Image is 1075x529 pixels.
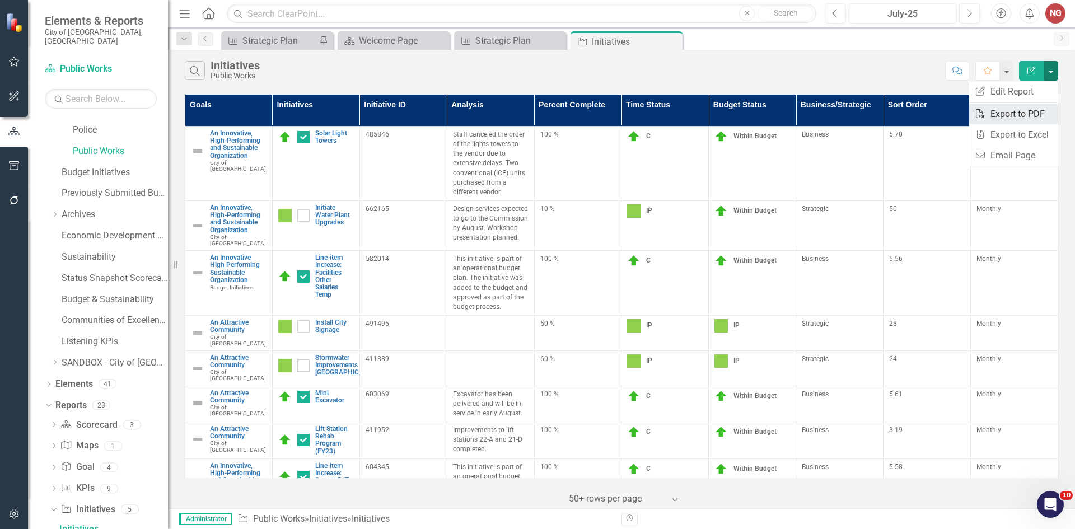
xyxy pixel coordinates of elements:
[210,404,266,416] span: City of [GEOGRAPHIC_DATA]
[971,251,1058,316] td: Double-Click to Edit
[1045,3,1065,24] button: NG
[889,255,903,263] span: 5.56
[802,255,829,263] span: Business
[210,354,267,369] a: An Attractive Community
[976,354,1052,364] div: Monthly
[733,465,777,472] span: Within Budget
[709,350,796,386] td: Double-Click to Edit
[621,350,709,386] td: Double-Click to Edit
[802,205,829,213] span: Strategic
[627,204,641,218] img: IP
[540,425,616,435] div: 100 %
[709,386,796,422] td: Double-Click to Edit
[210,319,267,334] a: An Attractive Community
[714,462,728,476] img: Within Budget
[272,350,359,386] td: Double-Click to Edit Right Click for Context Menu
[889,320,897,327] span: 28
[802,426,829,434] span: Business
[315,425,354,455] a: Lift Station Rehab Program (FY23)
[447,386,534,422] td: Double-Click to Edit
[714,130,728,143] img: Within Budget
[62,251,168,264] a: Sustainability
[646,465,651,472] span: C
[62,314,168,327] a: Communities of Excellence
[758,6,814,21] button: Search
[315,354,380,377] a: Stormwater Improvements in [GEOGRAPHIC_DATA]
[534,350,621,386] td: Double-Click to Edit
[366,390,441,399] div: 603069
[60,419,117,432] a: Scorecard
[853,7,952,21] div: July-25
[191,219,204,232] img: Not Defined
[210,204,267,234] a: An Innovative, High-Performing and Sustainable Organization
[709,251,796,316] td: Double-Click to Edit
[100,484,118,493] div: 9
[278,130,292,144] img: C
[796,127,884,201] td: Double-Click to Edit
[976,254,1052,264] div: Monthly
[315,130,354,144] a: Solar Light Towers
[62,272,168,285] a: Status Snapshot Scorecard
[6,12,25,32] img: ClearPoint Strategy
[278,209,292,222] img: IP
[191,396,204,410] img: Not Defined
[62,335,168,348] a: Listening KPIs
[272,422,359,458] td: Double-Click to Edit Right Click for Context Menu
[45,14,157,27] span: Elements & Reports
[60,461,94,474] a: Goal
[796,315,884,350] td: Double-Click to Edit
[889,205,897,213] span: 50
[315,254,354,298] a: Line-item Increase: Facilities Other Salaries Temp
[971,386,1058,422] td: Double-Click to Edit
[210,334,266,346] span: City of [GEOGRAPHIC_DATA]
[315,462,354,492] a: Line-Item Increase: Streets P/T Salaries
[733,428,777,436] span: Within Budget
[884,251,971,316] td: Double-Click to Edit
[352,513,390,524] div: Initiatives
[191,266,204,279] img: Not Defined
[534,458,621,523] td: Double-Click to Edit
[272,127,359,201] td: Double-Click to Edit Right Click for Context Menu
[73,145,168,158] a: Public Works
[540,354,616,364] div: 60 %
[60,503,115,516] a: Initiatives
[592,35,680,49] div: Initiatives
[210,254,267,284] a: An Innovative High Performing Sustainable Organization
[884,350,971,386] td: Double-Click to Edit
[366,354,441,364] div: 411889
[185,386,273,422] td: Double-Click to Edit Right Click for Context Menu
[104,441,122,451] div: 1
[540,319,616,329] div: 50 %
[366,319,441,329] div: 491495
[849,3,956,24] button: July-25
[709,127,796,201] td: Double-Click to Edit
[733,132,777,140] span: Within Budget
[191,477,204,490] img: Not Defined
[62,187,168,200] a: Previously Submitted Budget Initiatives
[802,130,829,138] span: Business
[73,124,168,137] a: Police
[540,390,616,399] div: 100 %
[540,204,616,214] div: 10 %
[447,251,534,316] td: Double-Click to Edit
[272,251,359,316] td: Double-Click to Edit Right Click for Context Menu
[453,462,529,520] p: This initiative is part of an operational budget plan. The initiative was added to the budget and...
[709,422,796,458] td: Double-Click to Edit
[889,130,903,138] span: 5.70
[272,386,359,422] td: Double-Click to Edit Right Click for Context Menu
[185,315,273,350] td: Double-Click to Edit Right Click for Context Menu
[315,204,354,227] a: Initiate Water Plant Upgrades
[709,315,796,350] td: Double-Click to Edit
[802,463,829,471] span: Business
[976,425,1052,435] div: Monthly
[185,458,273,523] td: Double-Click to Edit Right Click for Context Menu
[55,399,87,412] a: Reports
[253,513,305,524] a: Public Works
[646,321,652,329] span: IP
[278,470,292,484] img: C
[889,390,903,398] span: 5.61
[971,422,1058,458] td: Double-Click to Edit
[447,315,534,350] td: Double-Click to Edit
[278,270,292,283] img: C
[884,315,971,350] td: Double-Click to Edit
